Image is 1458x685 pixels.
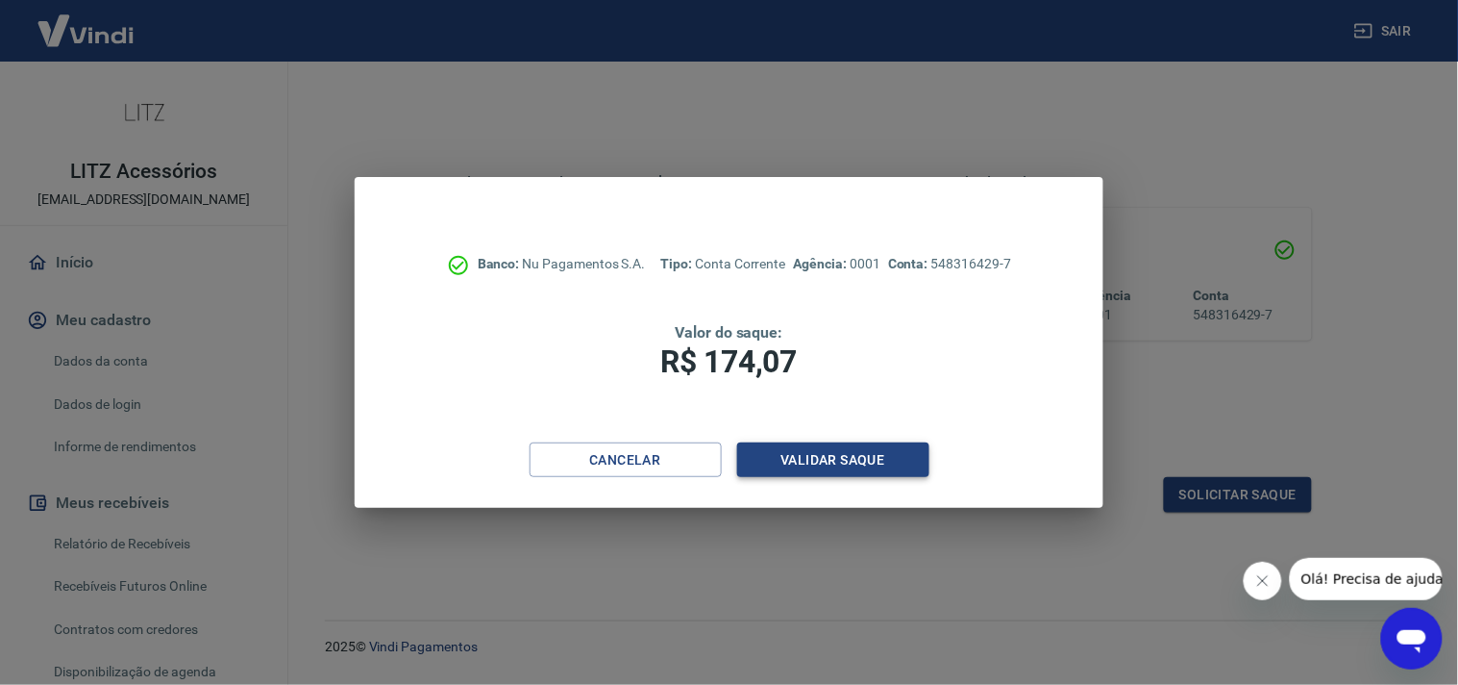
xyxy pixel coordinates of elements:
p: Conta Corrente [661,254,786,274]
span: Olá! Precisa de ajuda? [12,13,161,29]
iframe: Fechar mensagem [1244,562,1282,600]
p: 548316429-7 [888,254,1011,274]
span: Valor do saque: [675,323,782,342]
span: Tipo: [661,256,696,271]
p: Nu Pagamentos S.A. [478,254,646,274]
button: Validar saque [737,443,929,478]
span: R$ 174,07 [661,343,798,380]
button: Cancelar [530,443,722,478]
span: Agência: [794,256,851,271]
span: Banco: [478,256,523,271]
iframe: Botão para abrir a janela de mensagens [1381,608,1443,670]
span: Conta: [888,256,931,271]
iframe: Mensagem da empresa [1290,558,1443,600]
p: 0001 [794,254,880,274]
